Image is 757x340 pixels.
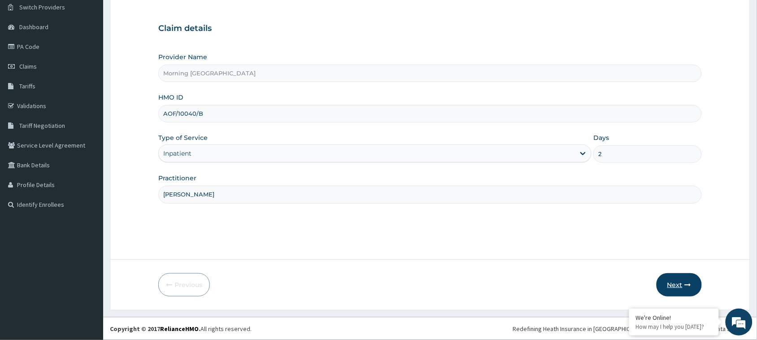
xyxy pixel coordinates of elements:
[19,62,37,70] span: Claims
[158,52,207,61] label: Provider Name
[158,24,702,34] h3: Claim details
[158,93,183,102] label: HMO ID
[593,133,609,142] label: Days
[103,317,757,340] footer: All rights reserved.
[636,314,712,322] div: We're Online!
[513,324,750,333] div: Redefining Heath Insurance in [GEOGRAPHIC_DATA] using Telemedicine and Data Science!
[52,113,124,204] span: We're online!
[158,186,702,203] input: Enter Name
[163,149,191,158] div: Inpatient
[657,273,702,296] button: Next
[158,133,208,142] label: Type of Service
[19,3,65,11] span: Switch Providers
[158,174,196,183] label: Practitioner
[147,4,169,26] div: Minimize live chat window
[158,273,210,296] button: Previous
[17,45,36,67] img: d_794563401_company_1708531726252_794563401
[19,122,65,130] span: Tariff Negotiation
[19,23,48,31] span: Dashboard
[158,105,702,122] input: Enter HMO ID
[160,325,199,333] a: RelianceHMO
[47,50,151,62] div: Chat with us now
[636,323,712,331] p: How may I help you today?
[4,245,171,276] textarea: Type your message and hit 'Enter'
[110,325,200,333] strong: Copyright © 2017 .
[19,82,35,90] span: Tariffs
